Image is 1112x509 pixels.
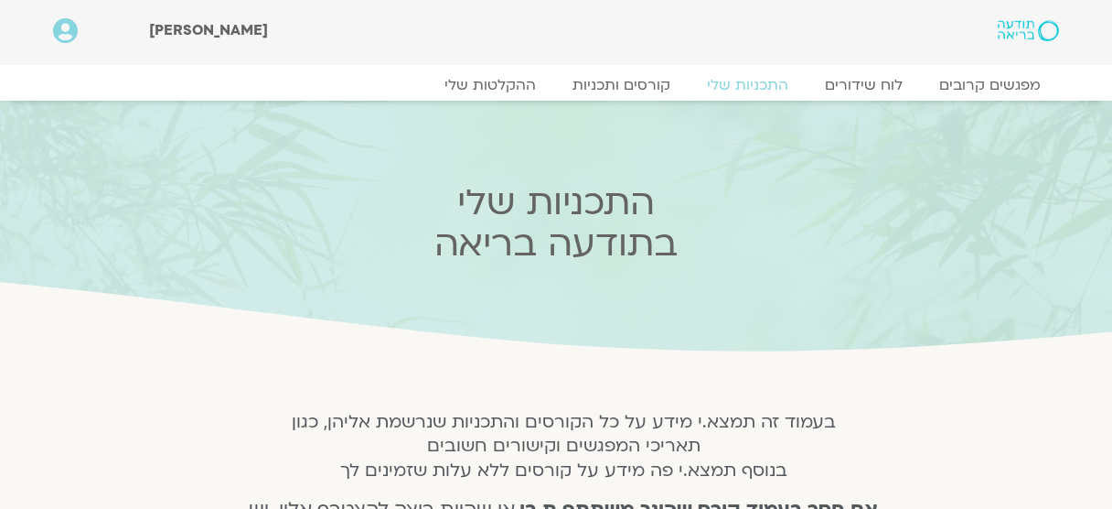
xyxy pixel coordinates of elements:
a: התכניות שלי [689,76,807,94]
a: ההקלטות שלי [426,76,554,94]
nav: Menu [53,76,1059,94]
h2: התכניות שלי בתודעה בריאה [198,182,914,265]
span: [PERSON_NAME] [149,20,268,40]
a: קורסים ותכניות [554,76,689,94]
a: לוח שידורים [807,76,921,94]
a: מפגשים קרובים [921,76,1059,94]
h5: בעמוד זה תמצא.י מידע על כל הקורסים והתכניות שנרשמת אליהן, כגון תאריכי המפגשים וקישורים חשובים בנו... [225,410,903,482]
